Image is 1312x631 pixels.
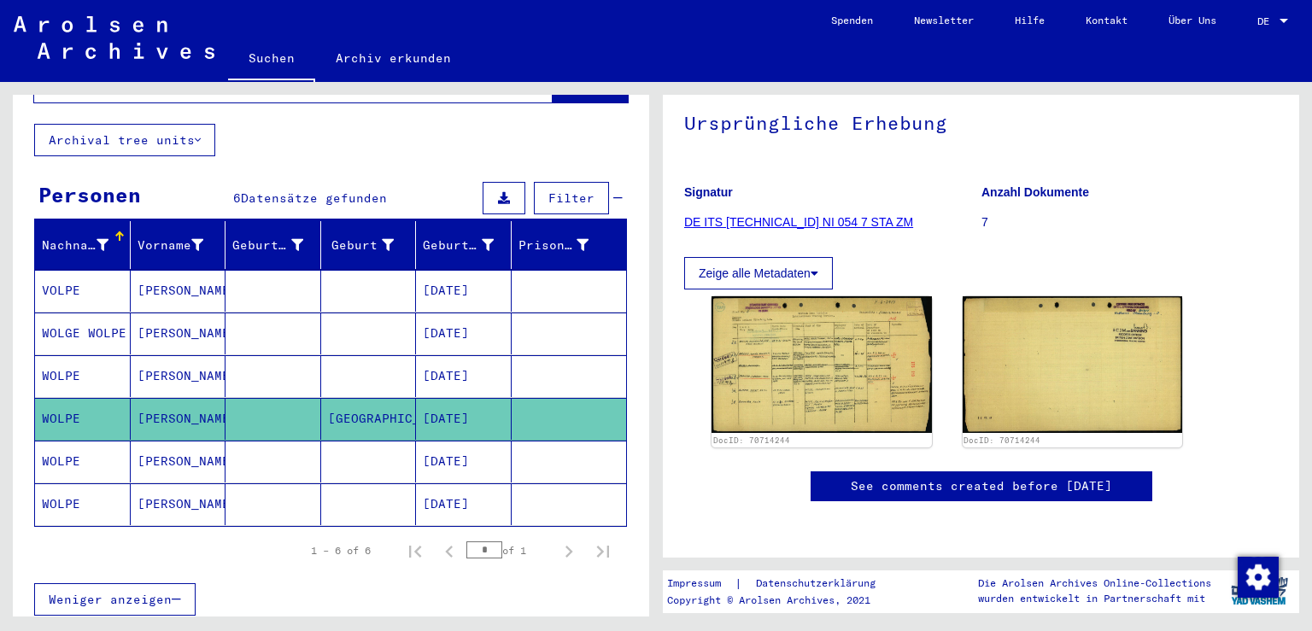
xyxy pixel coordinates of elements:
mat-header-cell: Geburtsname [225,221,321,269]
p: Copyright © Arolsen Archives, 2021 [667,593,896,608]
b: Signatur [684,185,733,199]
span: Weniger anzeigen [49,592,172,607]
mat-header-cell: Geburtsdatum [416,221,512,269]
a: See comments created before [DATE] [851,477,1112,495]
button: Last page [586,534,620,568]
a: DocID: 70714244 [713,435,790,445]
mat-header-cell: Geburt‏ [321,221,417,269]
mat-cell: [DATE] [416,355,512,397]
mat-cell: [PERSON_NAME] [131,270,226,312]
div: Geburtsname [232,237,303,254]
img: Zustimmung ändern [1238,557,1279,598]
mat-cell: WOLGE WOLPE [35,313,131,354]
span: Datensätze gefunden [241,190,387,206]
mat-cell: WOLPE [35,355,131,397]
mat-cell: [PERSON_NAME] [131,355,226,397]
button: Weniger anzeigen [34,583,196,616]
button: Archival tree units [34,124,215,156]
img: yv_logo.png [1227,570,1291,612]
div: Nachname [42,237,108,254]
mat-cell: [DATE] [416,483,512,525]
mat-header-cell: Prisoner # [512,221,627,269]
div: Geburt‏ [328,237,395,254]
mat-cell: [DATE] [416,313,512,354]
p: wurden entwickelt in Partnerschaft mit [978,591,1211,606]
div: Prisoner # [518,237,589,254]
mat-cell: VOLPE [35,270,131,312]
mat-cell: [PERSON_NAME] [131,398,226,440]
mat-header-cell: Nachname [35,221,131,269]
button: First page [398,534,432,568]
h1: Ursprüngliche Erhebung [684,84,1278,159]
img: 002.jpg [963,296,1183,433]
img: 001.jpg [712,296,932,433]
div: Vorname [138,231,225,259]
a: Archiv erkunden [315,38,471,79]
button: Zeige alle Metadaten [684,257,833,289]
mat-cell: [PERSON_NAME] [131,313,226,354]
button: Next page [552,534,586,568]
div: Geburtsdatum [423,237,494,254]
button: Previous page [432,534,466,568]
a: DocID: 70714244 [963,435,1040,445]
div: Nachname [42,231,130,259]
p: Die Arolsen Archives Online-Collections [978,575,1211,591]
span: 6 [233,190,241,206]
mat-cell: WOLPE [35,398,131,440]
a: Suchen [228,38,315,82]
div: Prisoner # [518,231,611,259]
a: Datenschutzerklärung [742,575,896,593]
span: DE [1257,15,1276,27]
mat-cell: [DATE] [416,441,512,482]
div: Geburtsdatum [423,231,515,259]
mat-cell: [DATE] [416,398,512,440]
div: Vorname [138,237,204,254]
div: Geburt‏ [328,231,416,259]
mat-cell: WOLPE [35,441,131,482]
div: of 1 [466,542,552,558]
button: Filter [534,182,609,214]
div: 1 – 6 of 6 [311,543,371,558]
mat-cell: [PERSON_NAME] [131,441,226,482]
p: 7 [981,213,1278,231]
a: Impressum [667,575,735,593]
mat-cell: [DATE] [416,270,512,312]
b: Anzahl Dokumente [981,185,1089,199]
span: Filter [548,190,594,206]
mat-cell: [GEOGRAPHIC_DATA] [321,398,417,440]
mat-cell: [PERSON_NAME] [131,483,226,525]
div: Personen [38,179,141,210]
mat-cell: WOLPE [35,483,131,525]
a: DE ITS [TECHNICAL_ID] NI 054 7 STA ZM [684,215,913,229]
mat-header-cell: Vorname [131,221,226,269]
img: Arolsen_neg.svg [14,16,214,59]
div: Geburtsname [232,231,325,259]
div: Zustimmung ändern [1237,556,1278,597]
div: | [667,575,896,593]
